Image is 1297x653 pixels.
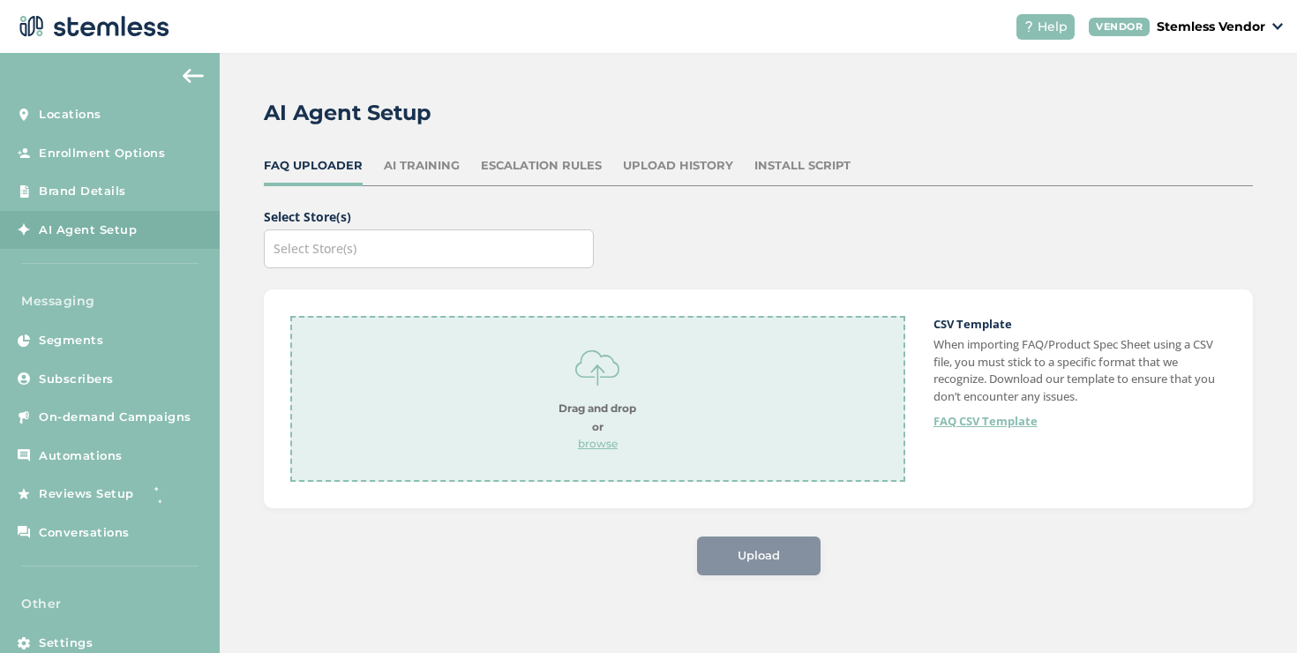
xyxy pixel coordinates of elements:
[39,221,137,239] span: AI Agent Setup
[39,106,101,124] span: Locations
[39,409,191,426] span: On-demand Campaigns
[39,332,103,349] span: Segments
[933,316,1226,334] h2: CSV Template
[384,157,460,175] div: AI Training
[147,477,183,512] img: glitter-stars-b7820f95.gif
[39,145,165,162] span: Enrollment Options
[39,634,93,652] span: Settings
[1272,23,1283,30] img: icon_down-arrow-small-66adaf34.svg
[274,240,356,257] span: Select Store(s)
[39,524,130,542] span: Conversations
[1157,18,1265,36] p: Stemless Vendor
[14,9,169,44] img: logo-dark-0685b13c.svg
[575,346,619,390] img: icon-upload-85c7ce17.svg
[39,485,134,503] span: Reviews Setup
[481,157,602,175] div: Escalation Rules
[264,207,594,226] label: Select Store(s)
[1209,568,1297,653] iframe: Chat Widget
[623,157,733,175] div: Upload History
[559,436,636,452] p: browse
[1089,18,1150,36] div: VENDOR
[559,402,636,433] strong: Drag and drop or
[754,157,851,175] div: Install Script
[264,157,363,175] div: FAQ Uploader
[39,447,123,465] span: Automations
[264,97,431,129] h2: AI Agent Setup
[183,69,204,83] img: icon-arrow-back-accent-c549486e.svg
[39,371,114,388] span: Subscribers
[1023,21,1034,32] img: icon-help-white-03924b79.svg
[39,183,126,200] span: Brand Details
[933,336,1226,405] p: When importing FAQ/Product Spec Sheet using a CSV file, you must stick to a specific format that ...
[1038,18,1068,36] span: Help
[933,413,1038,431] a: FAQ CSV Template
